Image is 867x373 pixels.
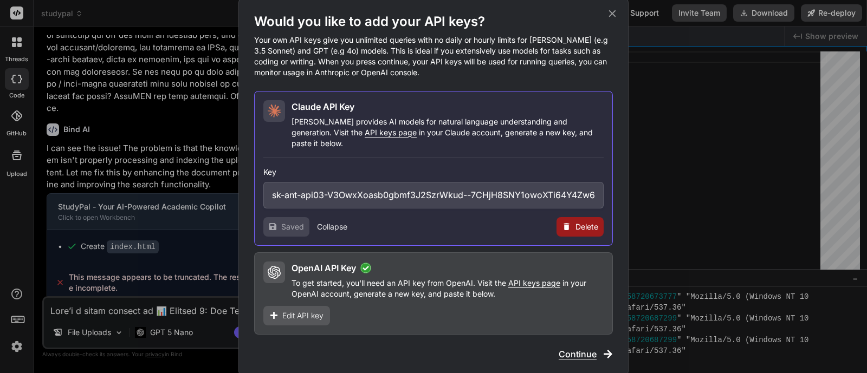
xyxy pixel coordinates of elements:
[292,116,604,149] p: [PERSON_NAME] provides AI models for natural language understanding and generation. Visit the in ...
[575,221,598,232] span: Delete
[263,167,604,178] h3: Key
[292,278,604,299] p: To get started, you'll need an API key from OpenAI. Visit the in your OpenAI account, generate a ...
[254,35,613,78] p: Your own API keys give you unlimited queries with no daily or hourly limits for [PERSON_NAME] (e....
[365,128,417,137] span: API keys page
[281,221,304,232] span: Saved
[508,278,560,287] span: API keys page
[282,310,323,321] span: Edit API key
[317,221,347,232] button: Collapse
[263,182,604,208] input: Enter API Key
[254,13,613,30] h1: Would you like to add your API keys?
[559,348,597,361] span: Continue
[292,261,356,274] h2: OpenAI API Key
[557,217,604,237] button: Delete
[292,100,354,113] h2: Claude API Key
[559,348,613,361] button: Continue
